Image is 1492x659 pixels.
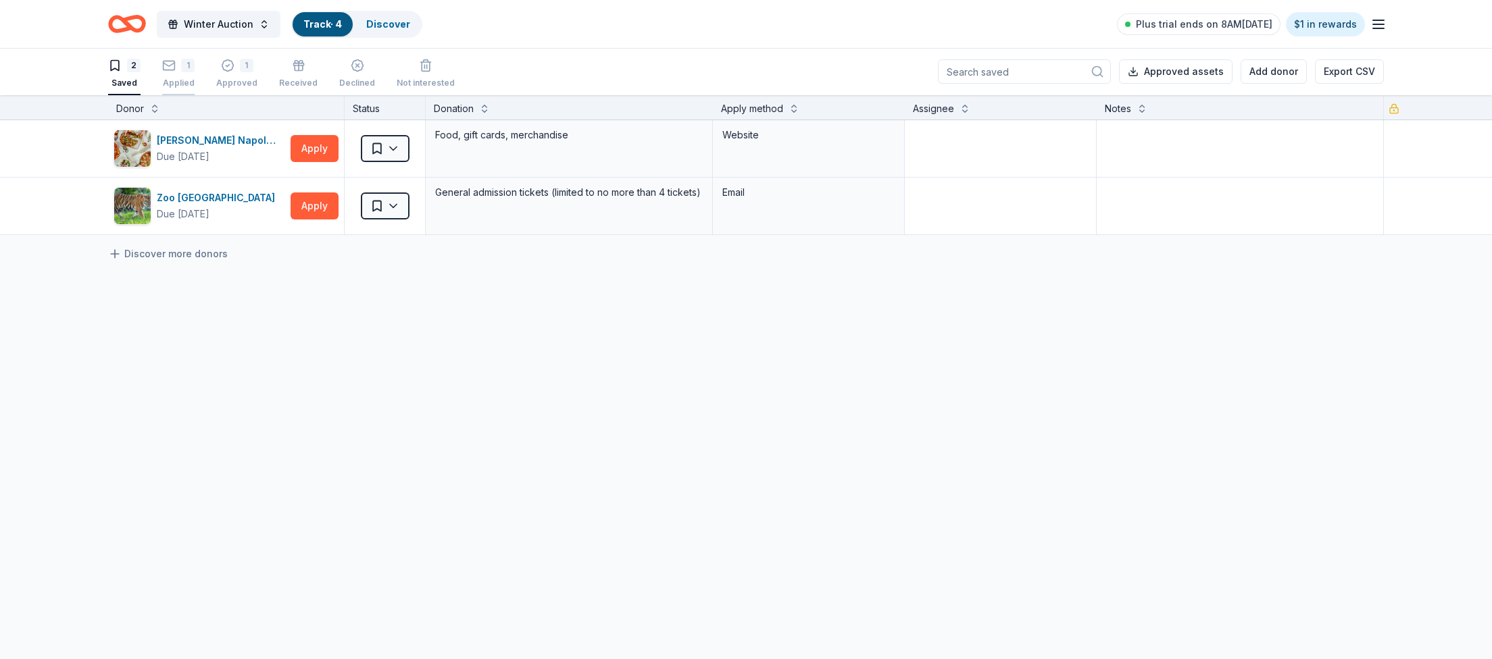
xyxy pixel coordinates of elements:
button: Image for Frank Pepe Pizzeria Napoletana[PERSON_NAME] NapoletanaDue [DATE] [114,130,285,167]
button: 1Applied [162,53,195,95]
div: Notes [1105,101,1131,117]
div: Food, gift cards, merchandise [434,126,704,144]
img: Image for Zoo Miami [114,188,151,224]
a: Discover [366,18,410,30]
input: Search saved [938,59,1111,84]
span: Plus trial ends on 8AM[DATE] [1136,16,1272,32]
div: Due [DATE] [157,149,209,165]
div: Zoo [GEOGRAPHIC_DATA] [157,190,280,206]
div: Not interested [397,78,455,88]
img: Image for Frank Pepe Pizzeria Napoletana [114,130,151,167]
div: 2 [127,59,141,72]
a: Discover more donors [108,246,228,262]
div: Approved [216,78,257,88]
button: Add donor [1241,59,1307,84]
a: Home [108,8,146,40]
div: General admission tickets (limited to no more than 4 tickets) [434,183,704,202]
div: 1 [181,59,195,72]
a: Plus trial ends on 8AM[DATE] [1117,14,1280,35]
button: Apply [291,192,339,219]
button: Winter Auction [157,11,280,38]
button: Approved assets [1119,59,1233,84]
div: Saved [108,78,141,88]
div: Apply method [721,101,783,117]
button: Image for Zoo MiamiZoo [GEOGRAPHIC_DATA]Due [DATE] [114,187,285,225]
button: 2Saved [108,53,141,95]
div: Applied [162,78,195,88]
div: Status [345,95,426,120]
button: Track· 4Discover [291,11,422,38]
div: Website [722,127,895,143]
span: Winter Auction [184,16,253,32]
div: Assignee [913,101,954,117]
button: Export CSV [1315,59,1384,84]
div: Declined [339,78,375,88]
button: Declined [339,53,375,95]
div: Donor [116,101,144,117]
button: Received [279,53,318,95]
button: Apply [291,135,339,162]
div: [PERSON_NAME] Napoletana [157,132,285,149]
div: Email [722,184,895,201]
a: Track· 4 [303,18,342,30]
div: Due [DATE] [157,206,209,222]
button: 1Approved [216,53,257,95]
div: Received [279,78,318,88]
a: $1 in rewards [1286,12,1365,36]
div: Donation [434,101,474,117]
div: 1 [240,59,253,72]
button: Not interested [397,53,455,95]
